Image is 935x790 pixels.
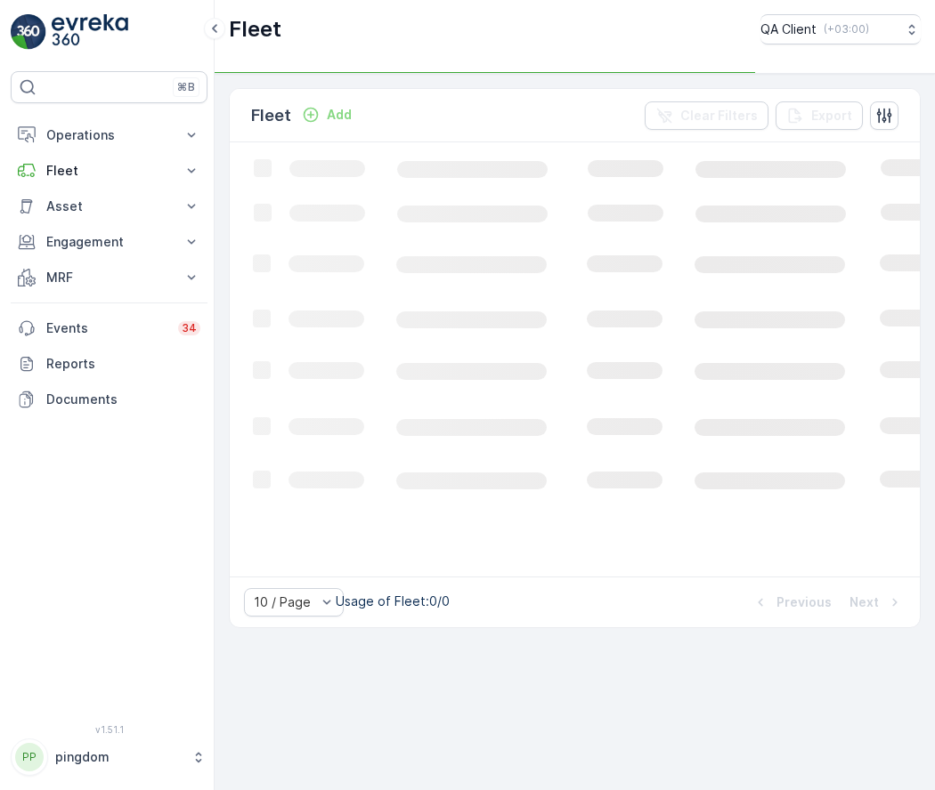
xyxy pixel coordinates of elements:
[11,346,207,382] a: Reports
[295,104,359,125] button: Add
[46,233,172,251] p: Engagement
[336,592,450,610] p: Usage of Fleet : 0/0
[850,593,879,611] p: Next
[251,103,291,128] p: Fleet
[11,117,207,153] button: Operations
[46,162,172,180] p: Fleet
[11,14,46,50] img: logo
[11,738,207,776] button: PPpingdom
[776,101,863,130] button: Export
[11,260,207,295] button: MRF
[46,197,172,215] p: Asset
[848,592,906,613] button: Next
[327,106,352,124] p: Add
[760,20,817,38] p: QA Client
[46,269,172,286] p: MRF
[811,107,852,125] p: Export
[46,391,200,408] p: Documents
[182,321,197,335] p: 34
[177,80,195,94] p: ⌘B
[11,310,207,346] a: Events34
[15,743,44,771] div: PP
[760,14,921,44] button: QA Client(+03:00)
[46,355,200,373] p: Reports
[46,319,167,337] p: Events
[750,592,833,613] button: Previous
[11,224,207,260] button: Engagement
[229,15,281,44] p: Fleet
[11,724,207,735] span: v 1.51.1
[52,14,128,50] img: logo_light-DOdMpM7g.png
[11,382,207,417] a: Documents
[645,101,768,130] button: Clear Filters
[680,107,758,125] p: Clear Filters
[824,22,869,36] p: ( +03:00 )
[11,189,207,224] button: Asset
[55,748,183,766] p: pingdom
[46,126,172,144] p: Operations
[776,593,832,611] p: Previous
[11,153,207,189] button: Fleet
